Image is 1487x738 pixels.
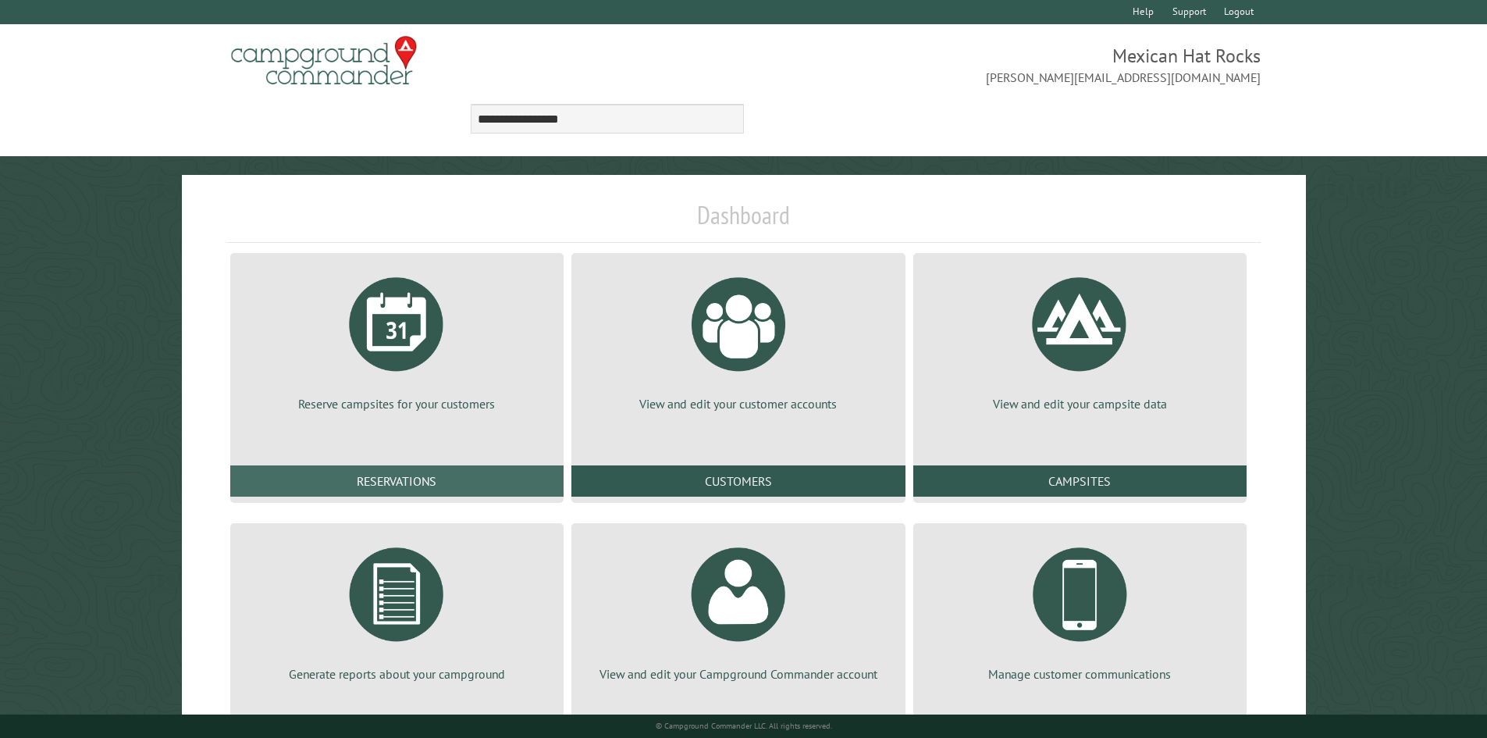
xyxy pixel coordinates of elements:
[571,465,905,497] a: Customers
[932,395,1228,412] p: View and edit your campsite data
[249,395,545,412] p: Reserve campsites for your customers
[230,465,564,497] a: Reservations
[590,536,886,683] a: View and edit your Campground Commander account
[590,266,886,412] a: View and edit your customer accounts
[590,395,886,412] p: View and edit your customer accounts
[249,266,545,412] a: Reserve campsites for your customers
[913,465,1247,497] a: Campsites
[590,665,886,683] p: View and edit your Campground Commander account
[656,721,832,731] small: © Campground Commander LLC. All rights reserved.
[226,30,422,91] img: Campground Commander
[249,665,545,683] p: Generate reports about your campground
[932,266,1228,412] a: View and edit your campsite data
[932,536,1228,683] a: Manage customer communications
[249,536,545,683] a: Generate reports about your campground
[744,43,1261,87] span: Mexican Hat Rocks [PERSON_NAME][EMAIL_ADDRESS][DOMAIN_NAME]
[226,200,1261,243] h1: Dashboard
[932,665,1228,683] p: Manage customer communications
